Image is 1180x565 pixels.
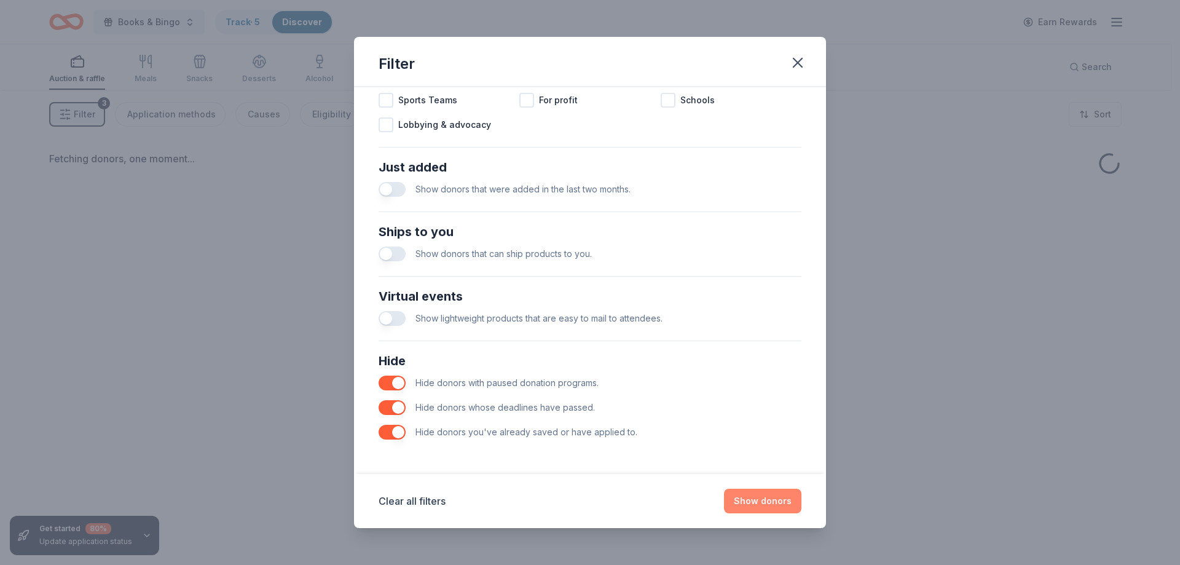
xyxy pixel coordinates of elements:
[379,157,801,177] div: Just added
[379,54,415,74] div: Filter
[539,93,578,108] span: For profit
[379,286,801,306] div: Virtual events
[379,351,801,371] div: Hide
[415,402,595,413] span: Hide donors whose deadlines have passed.
[415,248,592,259] span: Show donors that can ship products to you.
[680,93,715,108] span: Schools
[415,377,599,388] span: Hide donors with paused donation programs.
[398,117,491,132] span: Lobbying & advocacy
[398,93,457,108] span: Sports Teams
[415,427,637,437] span: Hide donors you've already saved or have applied to.
[379,494,446,508] button: Clear all filters
[415,313,663,323] span: Show lightweight products that are easy to mail to attendees.
[724,489,801,513] button: Show donors
[379,222,801,242] div: Ships to you
[415,184,631,194] span: Show donors that were added in the last two months.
